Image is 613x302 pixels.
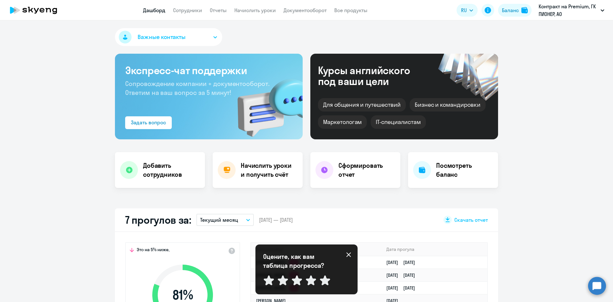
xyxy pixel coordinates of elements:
[457,4,478,17] button: RU
[386,272,420,278] a: [DATE][DATE]
[241,161,296,179] h4: Начислить уроки и получить счёт
[125,116,172,129] button: Задать вопрос
[318,98,406,112] div: Для общения и путешествий
[498,4,532,17] button: Балансbalance
[234,7,276,13] a: Начислить уроки
[125,64,292,77] h3: Экспресс-чат поддержки
[210,7,227,13] a: Отчеты
[125,213,191,226] h2: 7 прогулов за:
[386,259,420,265] a: [DATE][DATE]
[143,7,165,13] a: Дашборд
[436,161,493,179] h4: Посмотреть баланс
[200,216,238,224] p: Текущий месяц
[259,216,293,223] span: [DATE] — [DATE]
[131,119,166,126] div: Задать вопрос
[410,98,486,112] div: Бизнес и командировки
[371,115,426,129] div: IT-специалистам
[263,252,333,270] p: Оцените, как вам таблица прогресса?
[137,247,170,254] span: Это на 5% ниже,
[228,67,303,139] img: bg-img
[521,7,528,13] img: balance
[535,3,608,18] button: Контракт на Premium, ГК ПИОНЕР, АО
[318,115,367,129] div: Маркетологам
[138,33,185,41] span: Важные контакты
[461,6,467,14] span: RU
[143,161,200,179] h4: Добавить сотрудников
[284,7,327,13] a: Документооборот
[381,243,487,256] th: Дата прогула
[454,216,488,223] span: Скачать отчет
[173,7,202,13] a: Сотрудники
[125,80,269,97] span: Сопровождение компании + документооборот. Ответим на ваш вопрос за 5 минут!
[334,7,367,13] a: Все продукты
[251,243,381,256] th: Имя ученика
[338,161,395,179] h4: Сформировать отчет
[502,6,519,14] div: Баланс
[386,285,420,291] a: [DATE][DATE]
[318,65,427,87] div: Курсы английского под ваши цели
[196,214,254,226] button: Текущий месяц
[539,3,598,18] p: Контракт на Premium, ГК ПИОНЕР, АО
[115,28,222,46] button: Важные контакты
